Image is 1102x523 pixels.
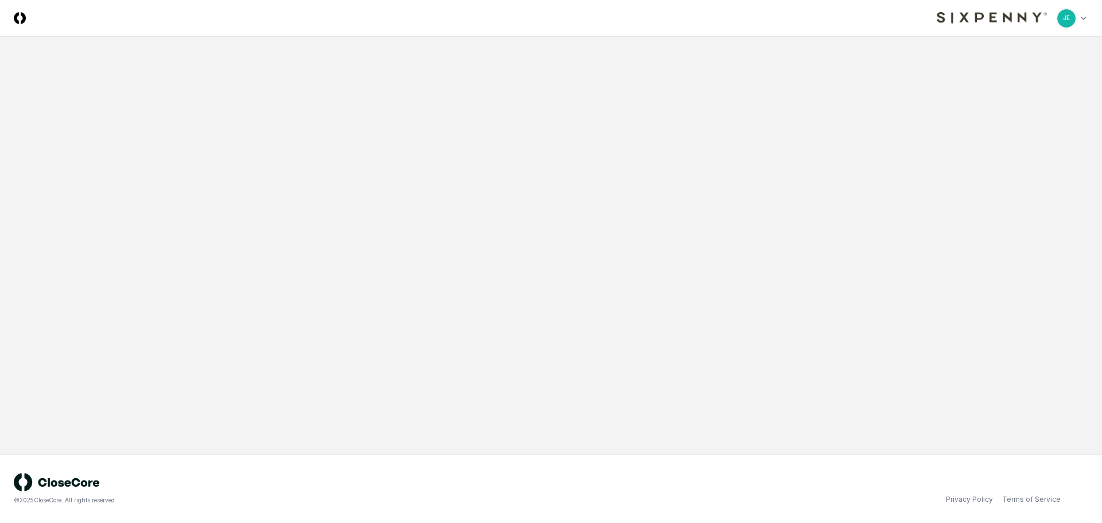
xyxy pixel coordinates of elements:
span: JE [1063,14,1070,22]
img: Logo [14,12,26,24]
button: JE [1056,8,1077,29]
a: Privacy Policy [946,494,993,505]
img: Sixpenny logo [937,12,1047,24]
div: © 2025 CloseCore. All rights reserved. [14,496,551,505]
a: Terms of Service [1002,494,1061,505]
img: logo [14,473,100,491]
